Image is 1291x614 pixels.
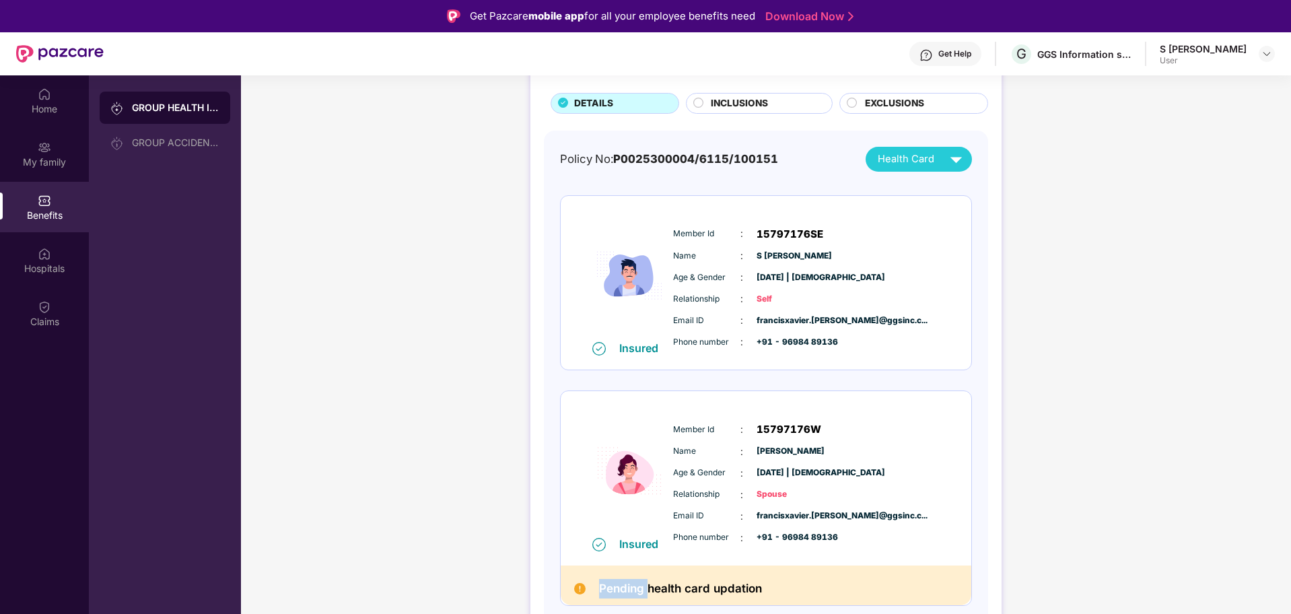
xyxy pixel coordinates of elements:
[740,466,743,481] span: :
[592,538,606,551] img: svg+xml;base64,PHN2ZyB4bWxucz0iaHR0cDovL3d3dy53My5vcmcvMjAwMC9zdmciIHdpZHRoPSIxNiIgaGVpZ2h0PSIxNi...
[673,488,740,501] span: Relationship
[757,250,824,263] span: S [PERSON_NAME]
[1016,46,1026,62] span: G
[1160,55,1247,66] div: User
[848,9,853,24] img: Stroke
[589,405,670,537] img: icon
[765,9,849,24] a: Download Now
[757,445,824,458] span: [PERSON_NAME]
[613,152,778,166] span: P0025300004/6115/100151
[673,293,740,306] span: Relationship
[673,423,740,436] span: Member Id
[619,537,666,551] div: Insured
[757,421,821,438] span: 15797176W
[673,510,740,522] span: Email ID
[16,45,104,63] img: New Pazcare Logo
[470,8,755,24] div: Get Pazcare for all your employee benefits need
[38,194,51,207] img: svg+xml;base64,PHN2ZyBpZD0iQmVuZWZpdHMiIHhtbG5zPSJodHRwOi8vd3d3LnczLm9yZy8yMDAwL3N2ZyIgd2lkdGg9Ij...
[1037,48,1131,61] div: GGS Information services private limited
[673,250,740,263] span: Name
[132,137,219,148] div: GROUP ACCIDENTAL INSURANCE
[740,313,743,328] span: :
[673,445,740,458] span: Name
[619,341,666,355] div: Insured
[592,342,606,355] img: svg+xml;base64,PHN2ZyB4bWxucz0iaHR0cDovL3d3dy53My5vcmcvMjAwMC9zdmciIHdpZHRoPSIxNiIgaGVpZ2h0PSIxNi...
[919,48,933,62] img: svg+xml;base64,PHN2ZyBpZD0iSGVscC0zMngzMiIgeG1sbnM9Imh0dHA6Ly93d3cudzMub3JnLzIwMDAvc3ZnIiB3aWR0aD...
[673,228,740,240] span: Member Id
[740,292,743,306] span: :
[560,150,778,168] div: Policy No:
[740,270,743,285] span: :
[110,137,124,150] img: svg+xml;base64,PHN2ZyB3aWR0aD0iMjAiIGhlaWdodD0iMjAiIHZpZXdCb3g9IjAgMCAyMCAyMCIgZmlsbD0ibm9uZSIgeG...
[757,336,824,349] span: +91 - 96984 89136
[673,531,740,544] span: Phone number
[38,247,51,261] img: svg+xml;base64,PHN2ZyBpZD0iSG9zcGl0YWxzIiB4bWxucz0iaHR0cDovL3d3dy53My5vcmcvMjAwMC9zdmciIHdpZHRoPS...
[447,9,460,23] img: Logo
[673,336,740,349] span: Phone number
[599,579,762,599] h2: Pending health card updation
[757,510,824,522] span: francisxavier.[PERSON_NAME]@ggsinc.c...
[757,531,824,544] span: +91 - 96984 89136
[673,314,740,327] span: Email ID
[757,271,824,284] span: [DATE] | [DEMOGRAPHIC_DATA]
[740,226,743,241] span: :
[757,293,824,306] span: Self
[38,141,51,154] img: svg+xml;base64,PHN2ZyB3aWR0aD0iMjAiIGhlaWdodD0iMjAiIHZpZXdCb3g9IjAgMCAyMCAyMCIgZmlsbD0ibm9uZSIgeG...
[740,335,743,349] span: :
[757,226,823,242] span: 15797176SE
[740,531,743,545] span: :
[711,96,768,111] span: INCLUSIONS
[132,101,219,114] div: GROUP HEALTH INSURANCE
[740,487,743,502] span: :
[757,467,824,479] span: [DATE] | [DEMOGRAPHIC_DATA]
[1261,48,1272,59] img: svg+xml;base64,PHN2ZyBpZD0iRHJvcGRvd24tMzJ4MzIiIHhtbG5zPSJodHRwOi8vd3d3LnczLm9yZy8yMDAwL3N2ZyIgd2...
[878,151,934,167] span: Health Card
[110,102,124,115] img: svg+xml;base64,PHN2ZyB3aWR0aD0iMjAiIGhlaWdodD0iMjAiIHZpZXdCb3g9IjAgMCAyMCAyMCIgZmlsbD0ibm9uZSIgeG...
[865,96,924,111] span: EXCLUSIONS
[944,147,968,171] img: svg+xml;base64,PHN2ZyB4bWxucz0iaHR0cDovL3d3dy53My5vcmcvMjAwMC9zdmciIHZpZXdCb3g9IjAgMCAyNCAyNCIgd2...
[673,271,740,284] span: Age & Gender
[938,48,971,59] div: Get Help
[757,314,824,327] span: francisxavier.[PERSON_NAME]@ggsinc.c...
[574,583,586,594] img: Pending
[740,509,743,524] span: :
[1160,42,1247,55] div: S [PERSON_NAME]
[757,488,824,501] span: Spouse
[673,467,740,479] span: Age & Gender
[38,88,51,101] img: svg+xml;base64,PHN2ZyBpZD0iSG9tZSIgeG1sbnM9Imh0dHA6Ly93d3cudzMub3JnLzIwMDAvc3ZnIiB3aWR0aD0iMjAiIG...
[740,444,743,459] span: :
[528,9,584,22] strong: mobile app
[589,210,670,341] img: icon
[38,300,51,314] img: svg+xml;base64,PHN2ZyBpZD0iQ2xhaW0iIHhtbG5zPSJodHRwOi8vd3d3LnczLm9yZy8yMDAwL3N2ZyIgd2lkdGg9IjIwIi...
[574,96,613,111] span: DETAILS
[866,147,972,172] button: Health Card
[740,248,743,263] span: :
[740,422,743,437] span: :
